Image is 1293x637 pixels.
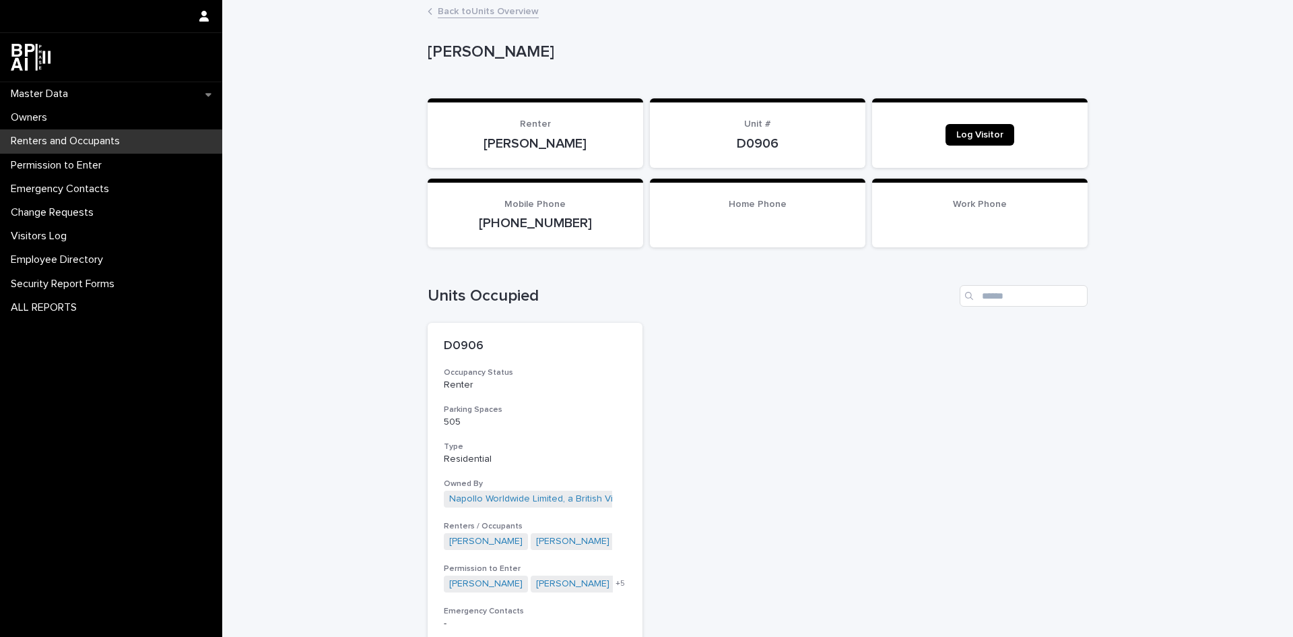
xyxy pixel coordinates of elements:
[744,119,771,129] span: Unit #
[449,578,523,590] a: [PERSON_NAME]
[428,42,1082,62] p: [PERSON_NAME]
[5,230,77,243] p: Visitors Log
[5,278,125,291] p: Security Report Forms
[444,521,626,532] h3: Renters / Occupants
[444,442,626,452] h3: Type
[946,124,1014,146] a: Log Visitor
[616,580,625,588] span: + 5
[444,339,626,354] p: D0906
[5,253,114,266] p: Employee Directory
[520,119,551,129] span: Renter
[666,135,849,152] p: D0906
[444,606,626,617] h3: Emergency Contacts
[444,367,626,378] h3: Occupancy Status
[5,301,88,314] p: ALL REPORTS
[5,111,58,124] p: Owners
[5,183,120,195] p: Emergency Contacts
[956,130,1003,140] span: Log Visitor
[444,564,626,574] h3: Permission to Enter
[5,159,112,172] p: Permission to Enter
[953,200,1007,209] span: Work Phone
[444,618,626,630] p: -
[449,493,764,505] a: Napollo Worldwide Limited, a British Virgin Island Corp. ([PERSON_NAME])
[428,286,954,306] h1: Units Occupied
[449,536,523,547] a: [PERSON_NAME]
[729,200,787,209] span: Home Phone
[536,578,609,590] a: [PERSON_NAME]
[11,44,51,71] img: dwgmcNfxSF6WIOOXiGgu
[504,200,566,209] span: Mobile Phone
[5,88,79,100] p: Master Data
[479,216,592,230] a: [PHONE_NUMBER]
[444,135,627,152] p: [PERSON_NAME]
[444,454,626,465] p: Residential
[444,380,626,391] p: Renter
[536,536,609,547] a: [PERSON_NAME]
[960,285,1088,307] input: Search
[444,404,626,415] h3: Parking Spaces
[5,135,131,148] p: Renters and Occupants
[444,479,626,489] h3: Owned By
[444,417,626,428] p: 505
[438,3,539,18] a: Back toUnits Overview
[5,206,104,219] p: Change Requests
